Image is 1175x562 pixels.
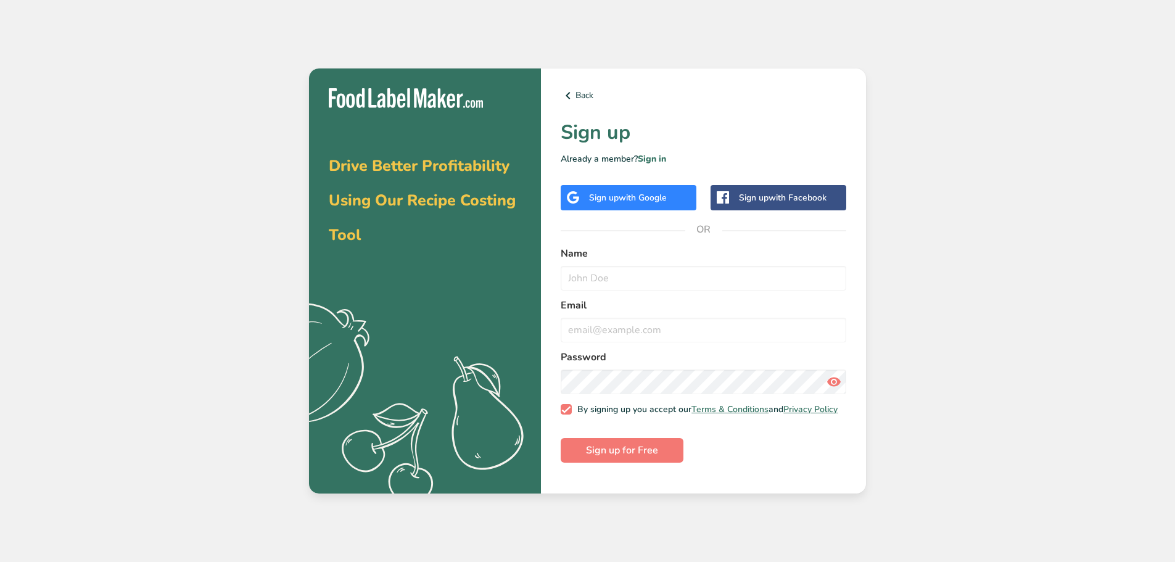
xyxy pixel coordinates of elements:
input: John Doe [561,266,846,291]
span: Drive Better Profitability Using Our Recipe Costing Tool [329,155,516,246]
span: By signing up you accept our and [572,404,838,415]
label: Email [561,298,846,313]
label: Password [561,350,846,365]
a: Sign in [638,153,666,165]
span: with Facebook [769,192,827,204]
span: Sign up for Free [586,443,658,458]
a: Privacy Policy [783,403,838,415]
a: Back [561,88,846,103]
img: Food Label Maker [329,88,483,109]
div: Sign up [589,191,667,204]
input: email@example.com [561,318,846,342]
label: Name [561,246,846,261]
button: Sign up for Free [561,438,683,463]
span: with Google [619,192,667,204]
div: Sign up [739,191,827,204]
a: Terms & Conditions [691,403,769,415]
h1: Sign up [561,118,846,147]
span: OR [685,211,722,248]
p: Already a member? [561,152,846,165]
